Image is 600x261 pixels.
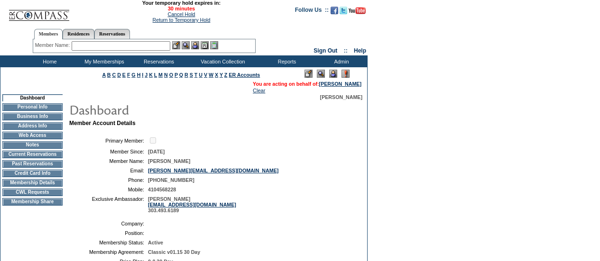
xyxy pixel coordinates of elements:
a: I [142,72,143,78]
img: Subscribe to our YouTube Channel [349,7,366,14]
a: V [204,72,207,78]
img: pgTtlDashboard.gif [69,100,258,119]
td: Reports [258,55,313,67]
a: Residences [63,29,94,39]
img: b_edit.gif [172,41,180,49]
td: Admin [313,55,368,67]
a: Y [220,72,223,78]
a: Help [354,47,366,54]
td: Membership Details [2,179,63,187]
span: 4104568228 [148,187,176,192]
td: Web Access [2,132,63,139]
img: b_calculator.gif [210,41,218,49]
td: Membership Agreement: [73,249,144,255]
td: Membership Status: [73,240,144,245]
img: View [182,41,190,49]
td: Position: [73,230,144,236]
a: R [185,72,188,78]
td: Exclusive Ambassador: [73,196,144,213]
span: [PERSON_NAME] [148,158,190,164]
td: Vacation Collection [185,55,258,67]
td: Credit Card Info [2,170,63,177]
a: W [209,72,213,78]
td: Phone: [73,177,144,183]
a: T [194,72,198,78]
span: [PHONE_NUMBER] [148,177,194,183]
span: :: [344,47,348,54]
td: Notes [2,141,63,149]
td: Membership Share [2,198,63,206]
a: S [190,72,193,78]
a: C [112,72,116,78]
td: Business Info [2,113,63,120]
a: Return to Temporary Hold [153,17,211,23]
a: [PERSON_NAME] [319,81,361,87]
a: ER Accounts [229,72,260,78]
a: A [102,72,106,78]
img: Become our fan on Facebook [331,7,338,14]
img: Log Concern/Member Elevation [342,70,350,78]
b: Member Account Details [69,120,136,126]
a: Subscribe to our YouTube Channel [349,9,366,15]
a: F [127,72,130,78]
td: My Memberships [76,55,130,67]
span: 30 minutes [74,6,288,11]
a: Q [179,72,183,78]
td: Address Info [2,122,63,130]
a: H [137,72,141,78]
a: Clear [253,88,265,93]
td: Dashboard [2,94,63,101]
span: [PERSON_NAME] 303.493.6189 [148,196,236,213]
img: Impersonate [329,70,337,78]
td: Email: [73,168,144,173]
a: [EMAIL_ADDRESS][DOMAIN_NAME] [148,202,236,207]
td: Mobile: [73,187,144,192]
img: View Mode [317,70,325,78]
a: L [154,72,157,78]
a: [PERSON_NAME][EMAIL_ADDRESS][DOMAIN_NAME] [148,168,278,173]
img: Edit Mode [305,70,313,78]
a: B [107,72,111,78]
td: Company: [73,221,144,226]
td: Member Since: [73,149,144,154]
a: Follow us on Twitter [340,9,347,15]
a: Become our fan on Facebook [331,9,338,15]
a: G [131,72,135,78]
a: Z [224,72,228,78]
span: [DATE] [148,149,165,154]
a: N [164,72,168,78]
a: Cancel Hold [167,11,195,17]
td: Follow Us :: [295,6,329,17]
span: Classic v01.15 30 Day [148,249,200,255]
span: [PERSON_NAME] [320,94,362,100]
a: K [149,72,153,78]
img: Compass Home [8,2,70,21]
td: Current Reservations [2,151,63,158]
img: Follow us on Twitter [340,7,347,14]
td: CWL Requests [2,189,63,196]
a: J [145,72,148,78]
td: Home [21,55,76,67]
div: Member Name: [35,41,72,49]
a: D [117,72,121,78]
img: Reservations [201,41,209,49]
a: X [215,72,218,78]
a: Members [34,29,63,39]
a: M [158,72,163,78]
a: U [199,72,203,78]
a: Sign Out [314,47,337,54]
td: Primary Member: [73,136,144,145]
span: Active [148,240,163,245]
a: Reservations [94,29,130,39]
img: Impersonate [191,41,199,49]
td: Past Reservations [2,160,63,168]
a: O [169,72,173,78]
a: E [122,72,126,78]
span: You are acting on behalf of: [253,81,361,87]
td: Reservations [130,55,185,67]
td: Member Name: [73,158,144,164]
a: P [175,72,178,78]
td: Personal Info [2,103,63,111]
